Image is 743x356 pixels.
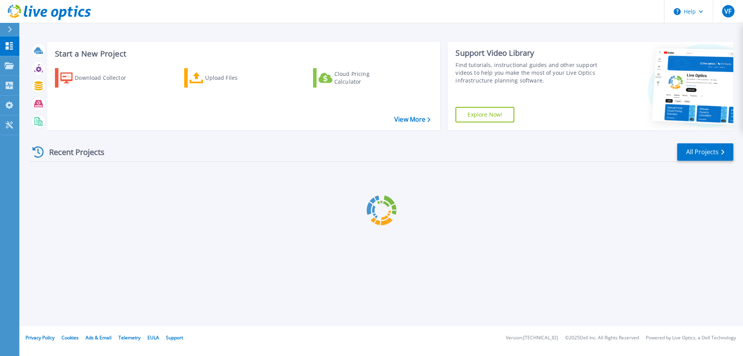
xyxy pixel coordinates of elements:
a: Ads & Email [86,334,111,341]
a: All Projects [677,143,733,161]
div: Cloud Pricing Calculator [334,70,396,86]
li: Powered by Live Optics, a Dell Technology [646,335,736,341]
a: Support [166,334,183,341]
a: EULA [147,334,159,341]
li: © 2025 Dell Inc. All Rights Reserved [565,335,639,341]
a: Explore Now! [455,107,514,122]
div: Download Collector [75,70,137,86]
span: VF [724,8,731,14]
a: Upload Files [184,68,270,88]
a: Download Collector [55,68,141,88]
a: View More [394,116,430,123]
h3: Start a New Project [55,50,430,58]
a: Privacy Policy [26,334,55,341]
a: Cloud Pricing Calculator [313,68,399,88]
div: Support Video Library [455,48,601,58]
div: Upload Files [205,70,267,86]
div: Find tutorials, instructional guides and other support videos to help you make the most of your L... [455,61,601,84]
a: Telemetry [118,334,140,341]
li: Version: [TECHNICAL_ID] [506,335,558,341]
div: Recent Projects [30,143,115,162]
a: Cookies [62,334,79,341]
